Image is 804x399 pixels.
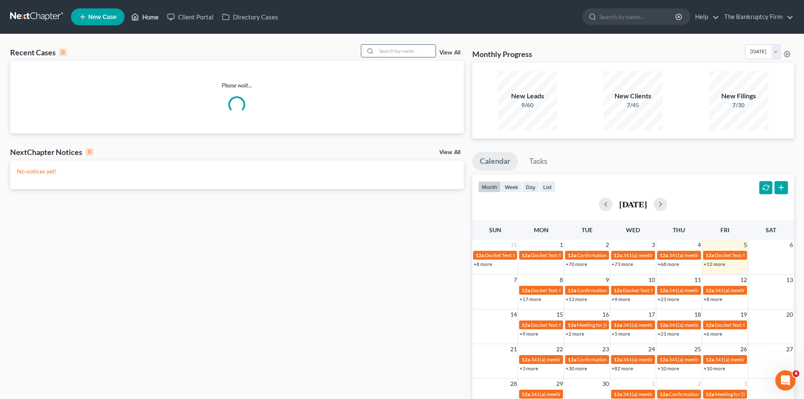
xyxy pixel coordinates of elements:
[693,309,702,320] span: 18
[498,91,557,101] div: New Leads
[531,287,606,293] span: Docket Text: for [PERSON_NAME]
[704,365,725,372] a: +10 more
[614,252,622,258] span: 12a
[739,309,748,320] span: 19
[522,356,530,363] span: 12a
[623,252,704,258] span: 341(a) meeting for [PERSON_NAME]
[614,287,622,293] span: 12a
[739,275,748,285] span: 12
[599,9,677,24] input: Search by name...
[568,356,576,363] span: 12a
[582,226,593,233] span: Tue
[559,240,564,250] span: 1
[669,391,765,397] span: Confirmation hearing for [PERSON_NAME]
[614,391,622,397] span: 12a
[706,391,714,397] span: 12a
[706,252,714,258] span: 12a
[509,309,518,320] span: 14
[531,322,606,328] span: Docket Text: for [PERSON_NAME]
[720,9,793,24] a: The Bankruptcy Firm
[520,365,538,372] a: +3 more
[601,309,610,320] span: 16
[785,309,794,320] span: 20
[555,309,564,320] span: 15
[647,344,656,354] span: 24
[775,370,796,391] iframe: Intercom live chat
[658,261,679,267] a: +68 more
[577,322,643,328] span: Meeting for [PERSON_NAME]
[706,322,714,328] span: 12a
[566,296,587,302] a: +13 more
[720,226,729,233] span: Fri
[704,296,722,302] a: +8 more
[472,49,532,59] h3: Monthly Progress
[704,331,722,337] a: +6 more
[531,252,651,258] span: Docket Text: for [PERSON_NAME] & [PERSON_NAME]
[566,261,587,267] a: +70 more
[706,356,714,363] span: 12a
[10,47,67,57] div: Recent Cases
[658,365,679,372] a: +10 more
[647,275,656,285] span: 10
[785,275,794,285] span: 13
[559,275,564,285] span: 8
[555,344,564,354] span: 22
[509,379,518,389] span: 28
[715,391,781,397] span: Meeting for [PERSON_NAME]
[522,322,530,328] span: 12a
[660,391,668,397] span: 12a
[623,322,704,328] span: 341(a) meeting for [PERSON_NAME]
[614,322,622,328] span: 12a
[605,240,610,250] span: 2
[472,152,518,171] a: Calendar
[474,261,492,267] a: +8 more
[739,344,748,354] span: 26
[604,101,663,109] div: 7/45
[612,365,633,372] a: +82 more
[601,379,610,389] span: 30
[669,356,750,363] span: 341(a) meeting for [PERSON_NAME]
[709,91,768,101] div: New Filings
[568,287,576,293] span: 12a
[566,331,584,337] a: +2 more
[509,344,518,354] span: 21
[658,296,679,302] a: +23 more
[10,81,464,90] p: Please wait...
[743,240,748,250] span: 5
[709,101,768,109] div: 7/30
[498,101,557,109] div: 9/60
[539,181,555,193] button: list
[715,287,796,293] span: 341(a) meeting for [PERSON_NAME]
[660,287,668,293] span: 12a
[669,287,750,293] span: 341(a) meeting for [PERSON_NAME]
[86,148,93,156] div: 0
[522,391,530,397] span: 12a
[577,356,673,363] span: Confirmation hearing for [PERSON_NAME]
[439,50,460,56] a: View All
[619,200,647,209] h2: [DATE]
[601,344,610,354] span: 23
[513,275,518,285] span: 7
[555,379,564,389] span: 29
[489,226,501,233] span: Sun
[476,252,484,258] span: 12a
[568,322,576,328] span: 12a
[669,322,750,328] span: 341(a) meeting for [PERSON_NAME]
[577,252,673,258] span: Confirmation hearing for [PERSON_NAME]
[531,391,612,397] span: 341(a) meeting for [PERSON_NAME]
[793,370,799,377] span: 4
[568,252,576,258] span: 12a
[706,287,714,293] span: 12a
[647,309,656,320] span: 17
[522,152,555,171] a: Tasks
[10,147,93,157] div: NextChapter Notices
[623,391,704,397] span: 341(a) meeting for [PERSON_NAME]
[651,379,656,389] span: 1
[604,91,663,101] div: New Clients
[509,240,518,250] span: 31
[693,275,702,285] span: 11
[605,275,610,285] span: 9
[485,252,560,258] span: Docket Text: for [PERSON_NAME]
[691,9,719,24] a: Help
[697,379,702,389] span: 2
